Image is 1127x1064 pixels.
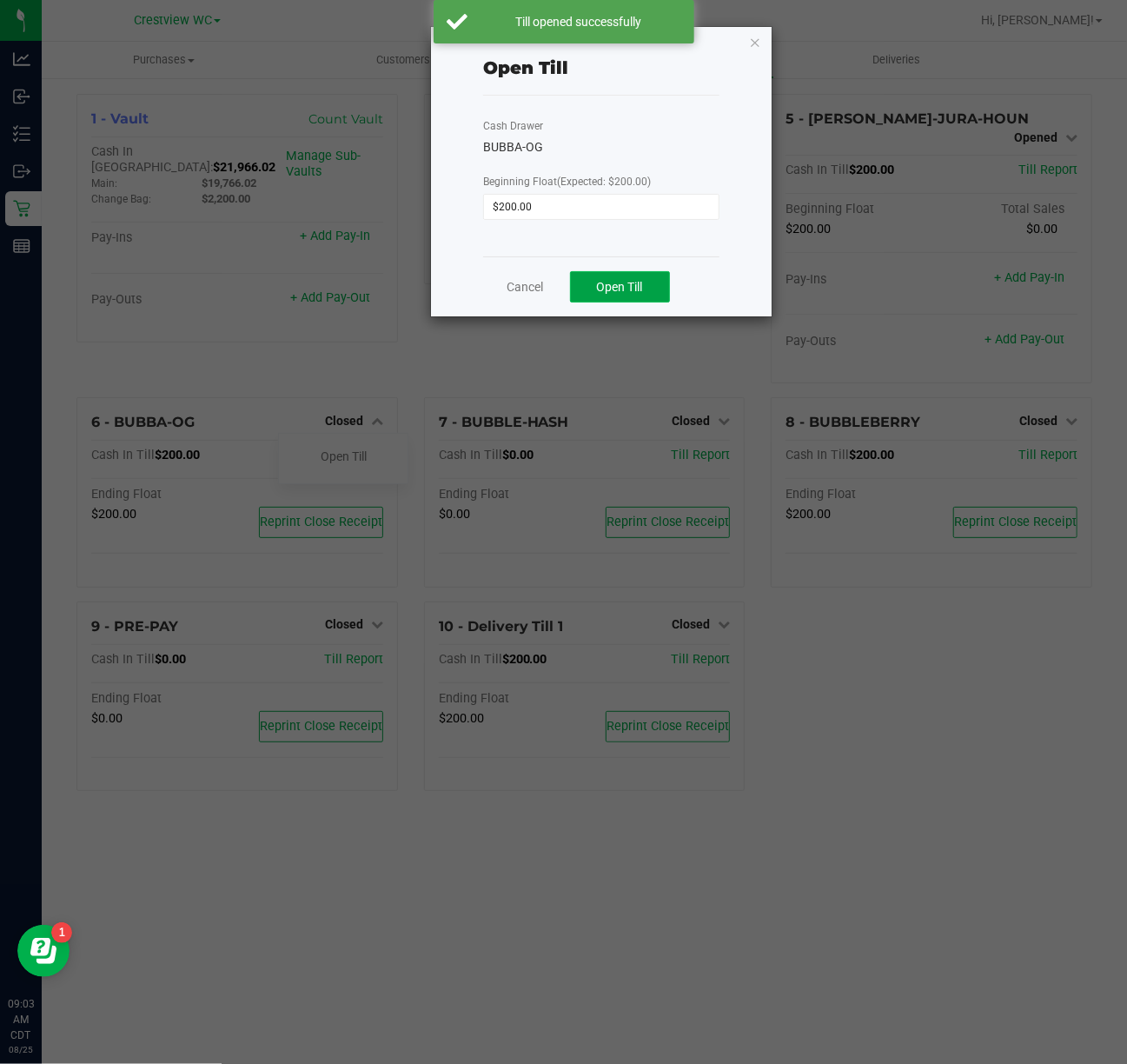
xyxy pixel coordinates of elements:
[507,278,544,296] a: Cancel
[557,176,651,188] span: (Expected: $200.00)
[17,925,70,977] iframe: Resource center
[483,118,543,134] label: Cash Drawer
[483,138,719,156] div: BUBBA-OG
[597,280,643,294] span: Open Till
[570,271,670,303] button: Open Till
[483,176,651,188] span: Beginning Float
[477,13,681,30] div: Till opened successfully
[483,55,568,81] div: Open Till
[51,922,72,943] iframe: Resource center unread badge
